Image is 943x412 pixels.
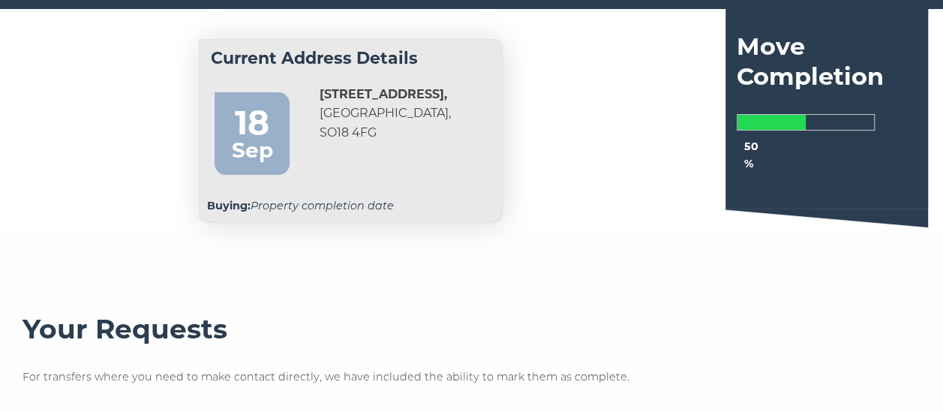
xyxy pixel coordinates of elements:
strong: Buying: [207,199,251,212]
h3: Your Requests [23,313,920,346]
h4: Current Address Details [211,47,491,70]
a: [STREET_ADDRESS],[GEOGRAPHIC_DATA],SO18 4FG [320,85,451,143]
strong: [STREET_ADDRESS], [320,87,447,101]
div: 18 [222,96,282,134]
div: Sep [222,134,282,167]
a: 18 Sep [200,77,305,190]
h4: Move Completion [737,32,917,92]
strong: 50 % [744,140,758,170]
address: [GEOGRAPHIC_DATA], SO18 4FG [320,85,451,143]
p: For transfers where you need to make contact directly, we have included the ability to mark them ... [23,368,920,386]
em: Property completion date [207,199,394,212]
